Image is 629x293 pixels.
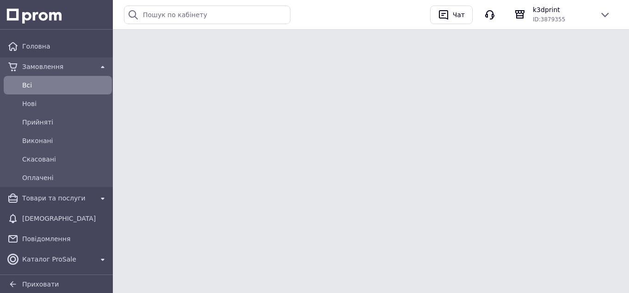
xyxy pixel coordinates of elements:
span: Головна [22,42,108,51]
span: Виконані [22,136,108,145]
span: Замовлення [22,62,93,71]
button: Чат [430,6,473,24]
span: Всi [22,81,108,90]
span: ID: 3879355 [533,16,565,23]
span: [DEMOGRAPHIC_DATA] [22,214,108,223]
div: Чат [451,8,467,22]
span: Товари та послуги [22,193,93,203]
span: Нові [22,99,108,108]
span: Скасовані [22,155,108,164]
span: Приховати [22,281,59,288]
span: Повідомлення [22,234,108,243]
input: Пошук по кабінету [124,6,290,24]
span: k3dprint [533,5,592,14]
span: Оплачені [22,173,108,182]
span: Прийняті [22,118,108,127]
span: Каталог ProSale [22,255,93,264]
